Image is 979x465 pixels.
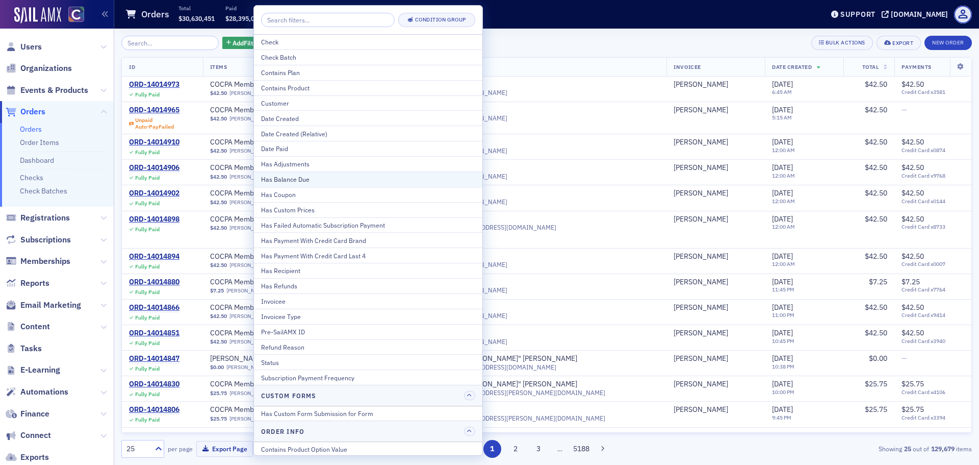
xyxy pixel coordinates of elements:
span: Credit Card x9414 [901,312,964,319]
span: Invoicee [674,63,701,70]
a: COCPA Membership (Monthly) [210,215,339,224]
span: Credit Card x0874 [901,147,964,154]
span: Finance [20,408,49,420]
span: ID [129,63,135,70]
a: Orders [6,106,45,117]
span: $42.50 [210,174,227,180]
div: Contains Product [261,83,475,92]
a: [PERSON_NAME] [229,338,270,345]
a: ORD-14014910 [129,138,179,147]
a: ORD-14014973 [129,80,179,89]
span: Payments [901,63,931,70]
span: $42.50 [210,90,227,96]
div: Date Created [261,114,475,123]
a: [PERSON_NAME] [674,80,728,89]
span: $42.50 [865,252,887,261]
input: Search… [121,36,219,50]
span: COCPA Membership [210,278,339,287]
a: Connect [6,430,51,441]
p: Paid [225,5,262,12]
button: Contains Product [254,80,482,95]
button: Subscription Payment Frequency [254,370,482,385]
time: 12:00 AM [772,198,795,205]
button: Has Failed Automatic Subscription Payment [254,217,482,233]
button: Contains Plan [254,65,482,80]
span: Credit Card x0007 [901,261,964,267]
a: Email Marketing [6,300,81,311]
div: Status [261,358,475,367]
span: Exports [20,452,49,463]
div: [PERSON_NAME] [674,303,728,312]
a: ORD-14014898 [129,215,179,224]
button: Export [877,36,921,50]
div: Has Custom Form Submission for Form [261,409,475,418]
button: AddFilter [222,37,264,50]
div: Has Recipient [261,266,475,275]
span: [DATE] [772,188,793,198]
span: $42.50 [865,105,887,114]
span: Connect [20,430,51,441]
a: ORD-14014906 [129,163,179,173]
button: 2 [506,440,524,458]
span: $7.25 [210,287,224,294]
button: 5188 [573,440,590,458]
button: Check Batch [254,50,482,65]
button: New Order [924,36,972,50]
span: Credit Card x8733 [901,224,964,230]
span: Surgent's Real Estate Tax Boot Camp [210,354,351,363]
a: SailAMX [14,7,61,23]
div: [PERSON_NAME] [674,380,728,389]
button: Has Coupon [254,187,482,202]
button: Date Created [254,110,482,126]
button: Pre-SailAMX ID [254,324,482,339]
span: $42.50 [901,80,924,89]
span: Events & Products [20,85,88,96]
time: 5:15 AM [772,114,792,121]
a: ORD-14014866 [129,303,179,312]
button: Contains Product Option Value [254,442,482,457]
span: Tasks [20,343,42,354]
h1: Orders [141,8,169,20]
div: [PERSON_NAME] [674,163,728,173]
a: [PERSON_NAME] [674,354,728,363]
span: Email Marketing [20,300,81,311]
span: Total [862,63,879,70]
a: Reports [6,278,49,289]
a: Tasks [6,343,42,354]
div: Check Batch [261,53,475,62]
span: $42.50 [865,303,887,312]
span: Mark Kozik [674,163,758,173]
button: Invoicee [254,293,482,309]
a: [PERSON_NAME] [674,215,728,224]
div: Has Refunds [261,281,475,290]
a: COCPA Membership (Monthly) [210,380,339,389]
a: [PERSON_NAME] "[PERSON_NAME]" [PERSON_NAME] [404,354,577,363]
a: [PERSON_NAME] [229,115,270,122]
span: $30,630,451 [178,14,215,22]
a: COCPA Membership (Monthly) [210,189,339,198]
a: Registrations [6,212,70,224]
span: $42.50 [865,80,887,89]
span: COCPA Membership [210,138,339,147]
a: [PERSON_NAME] [229,415,270,422]
span: Organizations [20,63,72,74]
div: Has Balance Due [261,175,475,184]
a: ORD-14014851 [129,329,179,338]
div: [PERSON_NAME] [674,252,728,261]
span: [DATE] [772,277,793,286]
span: Credit Card x7764 [901,286,964,293]
time: 11:45 PM [772,286,794,293]
button: Has Balance Due [254,172,482,187]
span: Katherine Howe [674,138,758,147]
span: $42.50 [901,188,924,198]
span: Registrations [20,212,70,224]
span: COCPA Membership [210,252,339,261]
a: [PERSON_NAME] [674,138,728,147]
span: Profile [954,6,972,23]
div: Has Custom Prices [261,205,475,214]
a: [PERSON_NAME] [229,199,270,206]
span: Orders [20,106,45,117]
a: ORD-14014802 [129,431,179,440]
